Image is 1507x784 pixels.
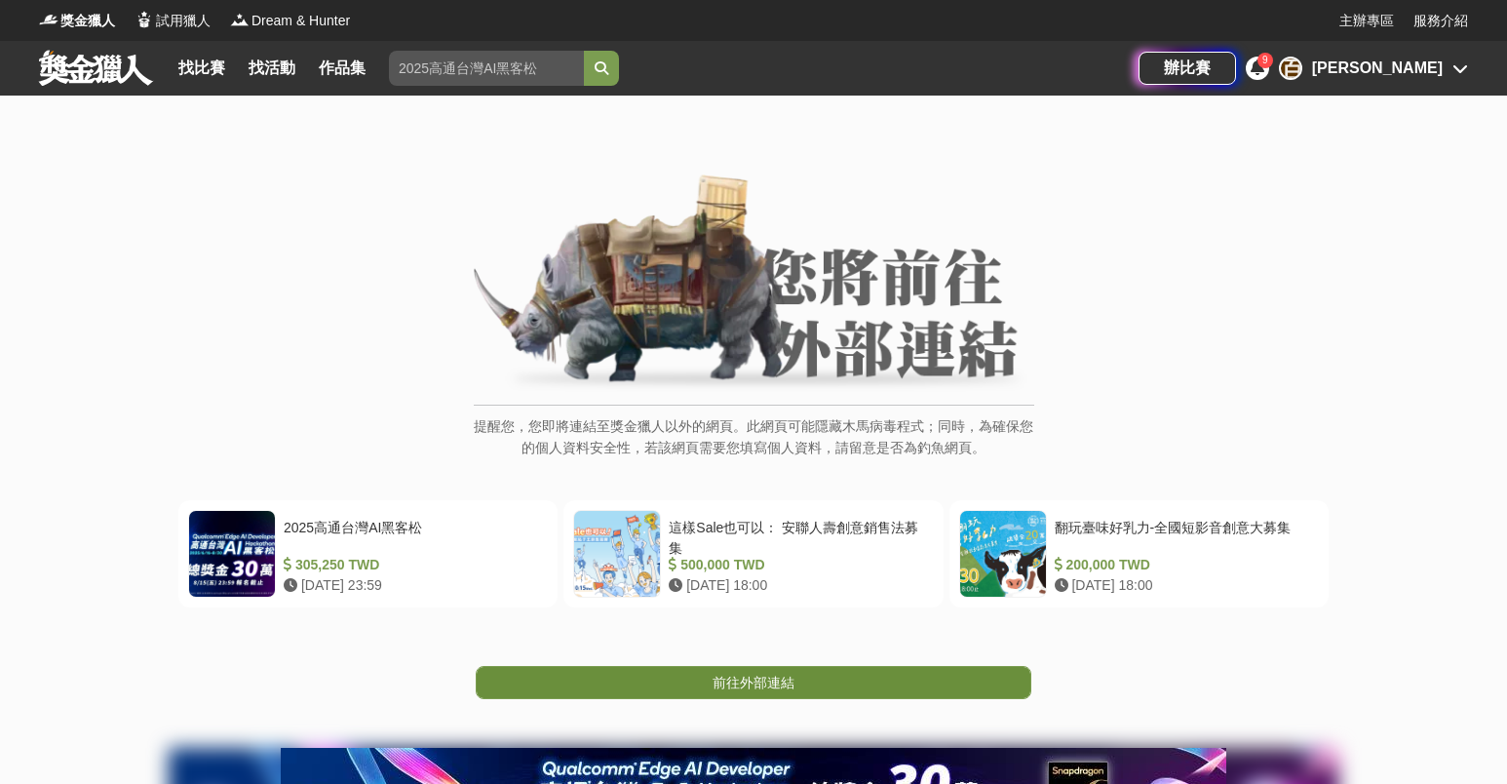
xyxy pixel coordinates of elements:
[156,11,211,31] span: 試用獵人
[669,555,925,575] div: 500,000 TWD
[39,10,58,29] img: Logo
[1279,57,1302,80] div: 百
[230,11,350,31] a: LogoDream & Hunter
[178,500,558,608] a: 2025高通台灣AI黑客松 305,250 TWD [DATE] 23:59
[669,575,925,596] div: [DATE] 18:00
[1055,575,1311,596] div: [DATE] 18:00
[1339,11,1394,31] a: 主辦專區
[135,11,211,31] a: Logo試用獵人
[230,10,250,29] img: Logo
[284,518,540,555] div: 2025高通台灣AI黑客松
[1055,555,1311,575] div: 200,000 TWD
[39,11,115,31] a: Logo獎金獵人
[1262,55,1268,65] span: 9
[1055,518,1311,555] div: 翻玩臺味好乳力-全國短影音創意大募集
[1139,52,1236,85] a: 辦比賽
[284,575,540,596] div: [DATE] 23:59
[949,500,1329,608] a: 翻玩臺味好乳力-全國短影音創意大募集 200,000 TWD [DATE] 18:00
[241,55,303,82] a: 找活動
[474,175,1034,395] img: External Link Banner
[311,55,373,82] a: 作品集
[563,500,943,608] a: 這樣Sale也可以： 安聯人壽創意銷售法募集 500,000 TWD [DATE] 18:00
[474,415,1034,479] p: 提醒您，您即將連結至獎金獵人以外的網頁。此網頁可能隱藏木馬病毒程式；同時，為確保您的個人資料安全性，若該網頁需要您填寫個人資料，請留意是否為釣魚網頁。
[60,11,115,31] span: 獎金獵人
[284,555,540,575] div: 305,250 TWD
[713,675,794,690] span: 前往外部連結
[135,10,154,29] img: Logo
[1413,11,1468,31] a: 服務介紹
[476,666,1031,699] a: 前往外部連結
[389,51,584,86] input: 2025高通台灣AI黑客松
[251,11,350,31] span: Dream & Hunter
[1312,57,1443,80] div: [PERSON_NAME]
[171,55,233,82] a: 找比賽
[669,518,925,555] div: 這樣Sale也可以： 安聯人壽創意銷售法募集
